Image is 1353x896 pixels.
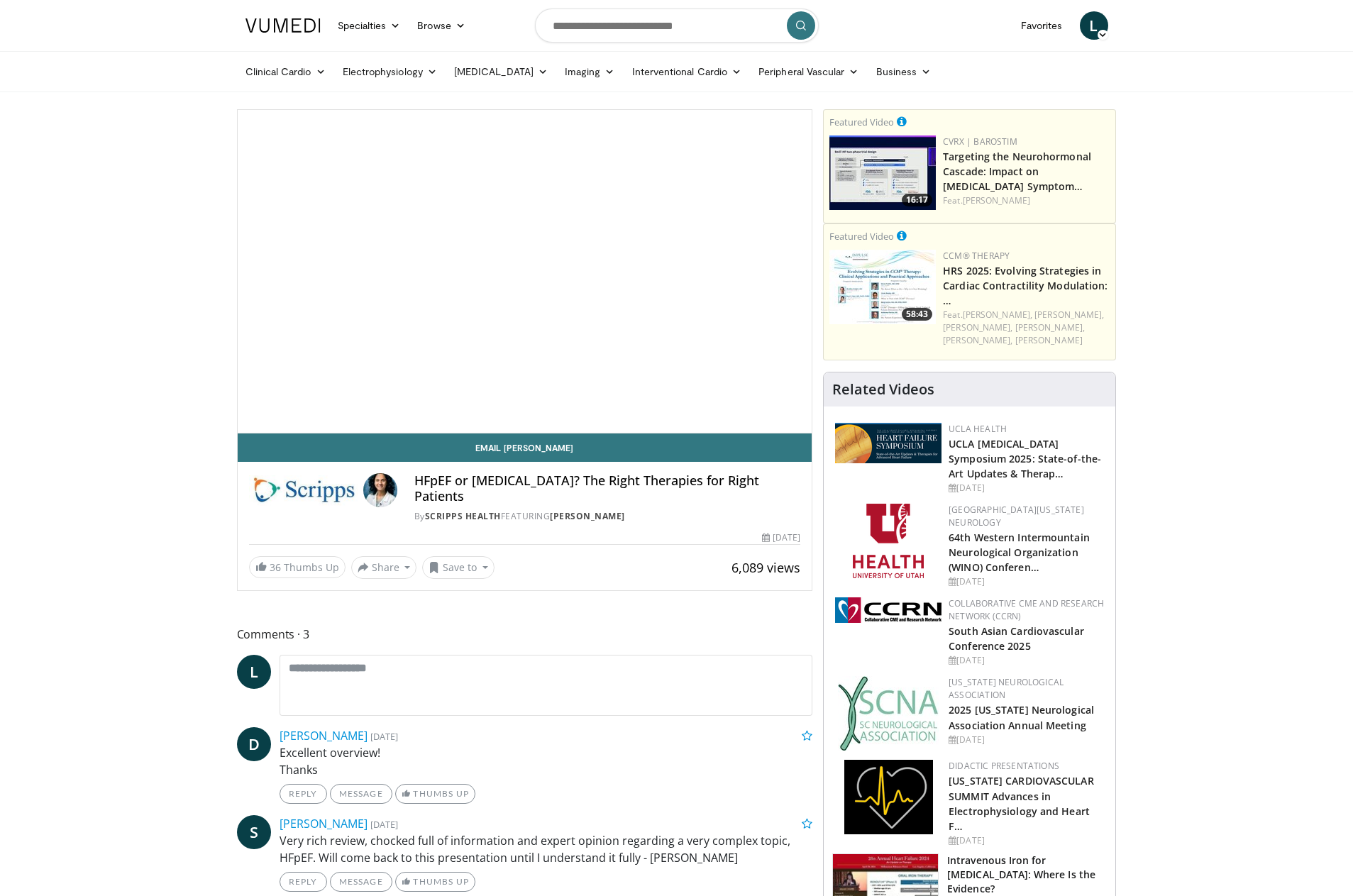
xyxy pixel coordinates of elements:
div: [DATE] [949,575,1104,588]
a: Browse [409,11,474,40]
a: [PERSON_NAME], [1034,309,1104,321]
a: Favorites [1012,11,1071,40]
img: 0682476d-9aca-4ba2-9755-3b180e8401f5.png.150x105_q85_autocrop_double_scale_upscale_version-0.2.png [835,423,941,463]
a: 64th Western Intermountain Neurological Organization (WINO) Conferen… [949,531,1090,574]
button: Save to [422,556,495,579]
h3: Intravenous Iron for [MEDICAL_DATA]: Where Is the Evidence? [947,853,1107,896]
div: [DATE] [949,734,1104,746]
div: Feat. [943,194,1110,207]
video-js: Video Player [238,110,812,433]
a: CVRx | Barostim [943,135,1017,148]
a: Scripps Health [425,510,501,522]
img: a04ee3ba-8487-4636-b0fb-5e8d268f3737.png.150x105_q85_autocrop_double_scale_upscale_version-0.2.png [835,597,941,623]
a: CCM® Therapy [943,250,1010,262]
a: Specialties [329,11,409,40]
div: [DATE] [949,834,1104,847]
a: Message [330,872,392,892]
a: [PERSON_NAME] [280,816,368,831]
a: 16:17 [829,135,936,210]
img: Avatar [363,473,397,507]
a: South Asian Cardiovascular Conference 2025 [949,624,1084,653]
a: Peripheral Vascular [750,57,867,86]
h4: HFpEF or [MEDICAL_DATA]? The Right Therapies for Right Patients [414,473,800,504]
a: Thumbs Up [395,784,475,804]
a: [US_STATE] Neurological Association [949,676,1064,701]
a: Email [PERSON_NAME] [238,433,812,462]
a: [PERSON_NAME] [963,194,1030,206]
small: [DATE] [370,730,398,743]
a: [US_STATE] CARDIOVASCULAR SUMMIT Advances in Electrophysiology and Heart F… [949,774,1094,832]
a: Message [330,784,392,804]
a: [PERSON_NAME], [943,321,1012,333]
a: [PERSON_NAME] [280,728,368,743]
a: Reply [280,872,327,892]
a: HRS 2025: Evolving Strategies in Cardiac Contractility Modulation: … [943,264,1108,307]
img: 1860aa7a-ba06-47e3-81a4-3dc728c2b4cf.png.150x105_q85_autocrop_double_scale_upscale_version-0.2.png [844,760,933,834]
a: Electrophysiology [334,57,446,86]
img: 3f694bbe-f46e-4e2a-ab7b-fff0935bbb6c.150x105_q85_crop-smart_upscale.jpg [829,250,936,324]
a: [PERSON_NAME], [1015,321,1085,333]
span: 36 [270,560,281,574]
p: Excellent overview! Thanks [280,744,813,778]
a: 58:43 [829,250,936,324]
small: Featured Video [829,230,894,243]
small: [DATE] [370,818,398,831]
p: Very rich review, chocked full of information and expert opinion regarding a very complex topic, ... [280,832,813,866]
a: [PERSON_NAME] [1015,334,1083,346]
a: S [237,815,271,849]
span: 16:17 [902,194,932,206]
div: [DATE] [949,482,1104,494]
div: By FEATURING [414,510,800,523]
div: Feat. [943,309,1110,347]
a: Targeting the Neurohormonal Cascade: Impact on [MEDICAL_DATA] Symptom… [943,150,1091,193]
img: Scripps Health [249,473,358,507]
a: [PERSON_NAME] [550,510,625,522]
a: Reply [280,784,327,804]
img: f3314642-f119-4bcb-83d2-db4b1a91d31e.150x105_q85_crop-smart_upscale.jpg [829,135,936,210]
a: 2025 [US_STATE] Neurological Association Annual Meeting [949,703,1094,731]
img: b123db18-9392-45ae-ad1d-42c3758a27aa.jpg.150x105_q85_autocrop_double_scale_upscale_version-0.2.jpg [838,676,939,751]
a: UCLA Health [949,423,1007,435]
a: UCLA [MEDICAL_DATA] Symposium 2025: State-of-the-Art Updates & Therap… [949,437,1101,480]
a: [PERSON_NAME], [943,334,1012,346]
a: [GEOGRAPHIC_DATA][US_STATE] Neurology [949,504,1084,529]
a: Collaborative CME and Research Network (CCRN) [949,597,1104,622]
input: Search topics, interventions [535,9,819,43]
a: 36 Thumbs Up [249,556,346,578]
div: [DATE] [762,531,800,544]
span: 58:43 [902,308,932,321]
a: Imaging [556,57,624,86]
img: f6362829-b0a3-407d-a044-59546adfd345.png.150x105_q85_autocrop_double_scale_upscale_version-0.2.png [853,504,924,578]
button: Share [351,556,417,579]
a: Thumbs Up [395,872,475,892]
span: 6,089 views [731,559,800,576]
small: Featured Video [829,116,894,128]
div: [DATE] [949,654,1104,667]
h4: Related Videos [832,381,934,398]
a: L [1080,11,1108,40]
a: [MEDICAL_DATA] [446,57,556,86]
span: Comments 3 [237,625,813,643]
a: Clinical Cardio [237,57,334,86]
a: L [237,655,271,689]
div: Didactic Presentations [949,760,1104,773]
a: Business [868,57,940,86]
a: Interventional Cardio [624,57,751,86]
a: D [237,727,271,761]
a: [PERSON_NAME], [963,309,1032,321]
img: VuMedi Logo [245,18,321,33]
